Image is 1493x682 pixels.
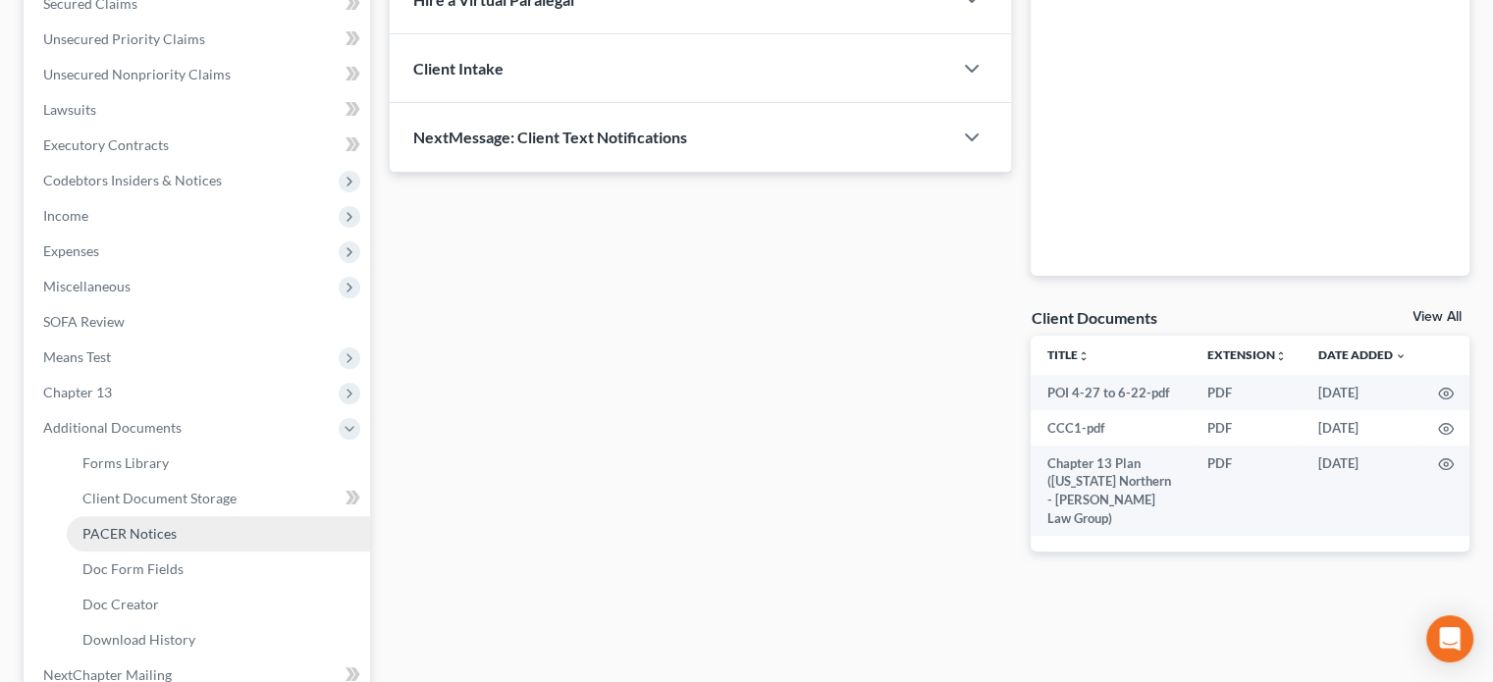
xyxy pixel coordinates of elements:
[43,66,231,82] span: Unsecured Nonpriority Claims
[1413,310,1462,324] a: View All
[43,207,88,224] span: Income
[82,596,159,612] span: Doc Creator
[1192,375,1303,410] td: PDF
[1031,446,1192,536] td: Chapter 13 Plan ([US_STATE] Northern - [PERSON_NAME] Law Group)
[1303,375,1422,410] td: [DATE]
[43,136,169,153] span: Executory Contracts
[1031,375,1192,410] td: POI 4-27 to 6-22-pdf
[1426,615,1473,662] div: Open Intercom Messenger
[43,242,99,259] span: Expenses
[43,313,125,330] span: SOFA Review
[413,59,504,78] span: Client Intake
[67,481,370,516] a: Client Document Storage
[43,278,131,294] span: Miscellaneous
[43,348,111,365] span: Means Test
[67,622,370,657] a: Download History
[1031,410,1192,446] td: CCC1-pdf
[82,490,237,506] span: Client Document Storage
[67,516,370,551] a: PACER Notices
[67,551,370,587] a: Doc Form Fields
[1046,347,1089,362] a: Titleunfold_more
[43,419,182,436] span: Additional Documents
[1303,410,1422,446] td: [DATE]
[1303,446,1422,536] td: [DATE]
[27,128,370,163] a: Executory Contracts
[82,454,169,471] span: Forms Library
[1207,347,1287,362] a: Extensionunfold_more
[82,631,195,648] span: Download History
[1318,347,1407,362] a: Date Added expand_more
[43,101,96,118] span: Lawsuits
[82,560,184,577] span: Doc Form Fields
[1192,410,1303,446] td: PDF
[43,172,222,188] span: Codebtors Insiders & Notices
[67,587,370,622] a: Doc Creator
[27,57,370,92] a: Unsecured Nonpriority Claims
[1031,307,1156,328] div: Client Documents
[413,128,687,146] span: NextMessage: Client Text Notifications
[67,446,370,481] a: Forms Library
[82,525,177,542] span: PACER Notices
[27,22,370,57] a: Unsecured Priority Claims
[1077,350,1089,362] i: unfold_more
[1395,350,1407,362] i: expand_more
[43,384,112,400] span: Chapter 13
[1192,446,1303,536] td: PDF
[27,304,370,340] a: SOFA Review
[1275,350,1287,362] i: unfold_more
[43,30,205,47] span: Unsecured Priority Claims
[27,92,370,128] a: Lawsuits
